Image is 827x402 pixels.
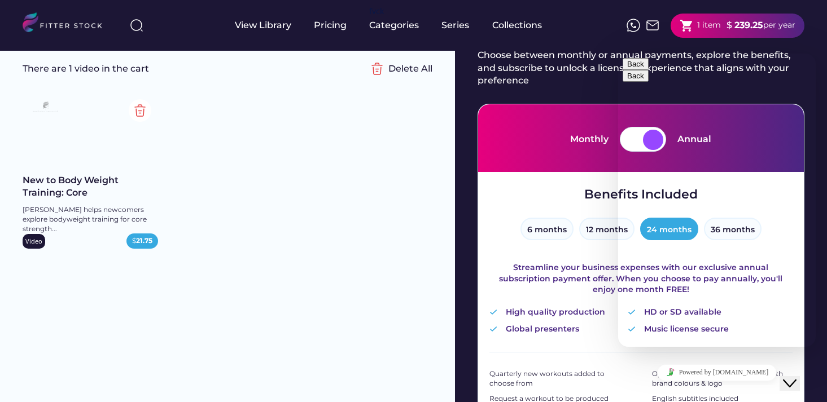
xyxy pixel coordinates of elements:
img: Group%201000002354.svg [129,99,151,122]
img: LOGO.svg [23,12,112,36]
div: Series [441,19,470,32]
div: Global presenters [506,324,579,335]
div: There are 1 video in the cart [23,63,366,75]
div: High quality production [506,307,605,318]
div: Collections [492,19,542,32]
img: Frame%2051.svg [646,19,659,32]
div: per year [763,20,795,31]
div: fvck [369,6,384,17]
div: Video [25,237,42,245]
div: Choose between monthly or annual payments, explore the benefits, and subscribe to unlock a licens... [478,49,799,87]
div: Delete All [388,63,432,75]
img: Frame%2079%20%281%29.svg [28,98,62,117]
button: 6 months [520,218,574,240]
img: Group%201000002356%20%282%29.svg [366,58,388,80]
div: $ [132,236,152,246]
img: meteor-icons_whatsapp%20%281%29.svg [627,19,640,32]
img: search-normal%203.svg [130,19,143,32]
div: Streamline your business expenses with our exclusive annual subscription payment offer. When you ... [489,262,793,295]
div: Pricing [314,19,347,32]
div: Categories [369,19,419,32]
div: [PERSON_NAME] helps newcomers explore bodyweight training for core strength... [23,205,158,233]
strong: 239.25 [734,20,763,30]
div: Benefits Included [584,186,698,204]
iframe: chat widget [618,54,816,347]
strong: 21.75 [136,236,152,245]
div: New to Body Weight Training: Core [23,174,158,200]
iframe: chat widget [780,357,816,391]
div: View Library [235,19,291,32]
div: Quarterly new workouts added to choose from [489,369,630,388]
img: Vector%20%282%29.svg [489,326,497,332]
div: 1 item [697,20,721,31]
div: $ [727,19,732,32]
button: 12 months [579,218,635,240]
iframe: chat widget [618,360,816,385]
button: shopping_cart [680,19,694,33]
img: Vector%20%282%29.svg [489,310,497,315]
div: Monthly [570,133,609,145]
